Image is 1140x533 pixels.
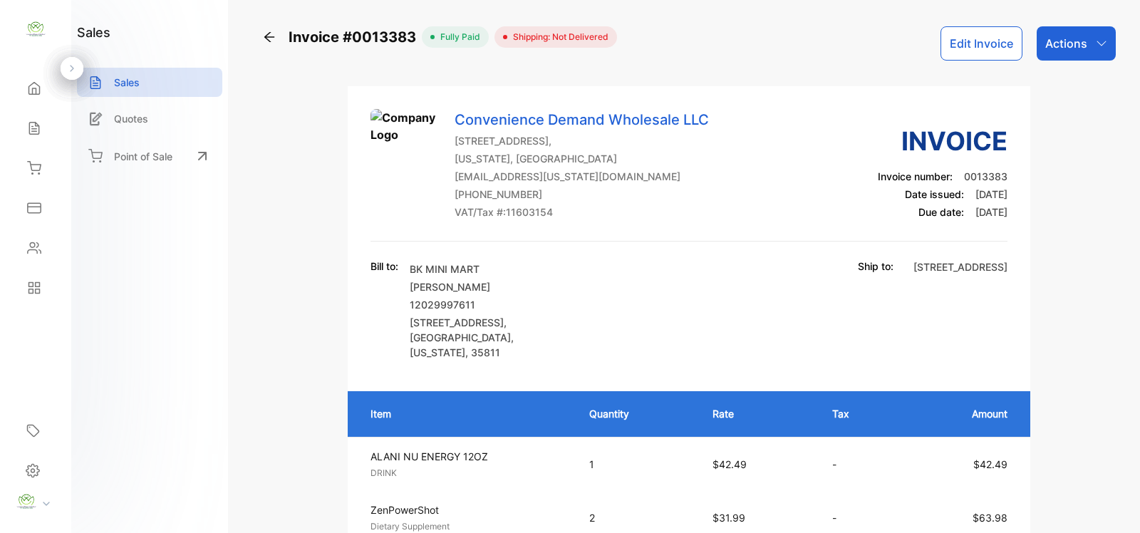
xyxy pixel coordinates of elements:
p: ZenPowerShot [370,502,564,517]
img: logo [25,19,46,40]
p: [PHONE_NUMBER] [455,187,709,202]
p: - [832,457,886,472]
p: VAT/Tax #: 11603154 [455,205,709,219]
p: [EMAIL_ADDRESS][US_STATE][DOMAIN_NAME] [455,169,709,184]
p: Sales [114,75,140,90]
span: Invoice number: [878,170,953,182]
a: Point of Sale [77,140,222,172]
p: Ship to: [858,259,893,274]
span: [STREET_ADDRESS] [410,316,504,328]
span: $42.49 [973,458,1007,470]
p: [PERSON_NAME] [410,279,574,294]
img: profile [16,491,37,512]
p: Quantity [589,406,683,421]
p: BK MINI MART [410,262,574,276]
span: [DATE] [975,206,1007,218]
p: Quotes [114,111,148,126]
p: ALANI NU ENERGY 12OZ [370,449,564,464]
span: Due date: [918,206,964,218]
span: , 35811 [465,346,500,358]
h1: sales [77,23,110,42]
p: Amount [914,406,1007,421]
span: Date issued: [905,188,964,200]
span: $42.49 [712,458,747,470]
p: Convenience Demand Wholesale LLC [455,109,709,130]
p: Rate [712,406,804,421]
span: Invoice #0013383 [289,26,422,48]
span: [DATE] [975,188,1007,200]
span: $31.99 [712,512,745,524]
span: 0013383 [964,170,1007,182]
p: Bill to: [370,259,398,274]
p: Point of Sale [114,149,172,164]
button: Actions [1037,26,1116,61]
img: Company Logo [370,109,442,180]
iframe: LiveChat chat widget [1080,473,1140,533]
span: Shipping: Not Delivered [507,31,608,43]
p: 2 [589,510,683,525]
p: Item [370,406,561,421]
p: [US_STATE], [GEOGRAPHIC_DATA] [455,151,709,166]
p: DRINK [370,467,564,480]
p: 1 [589,457,683,472]
span: $63.98 [973,512,1007,524]
h3: Invoice [878,122,1007,160]
p: Tax [832,406,886,421]
span: [STREET_ADDRESS] [913,261,1007,273]
a: Sales [77,68,222,97]
p: Actions [1045,35,1087,52]
span: fully paid [435,31,480,43]
button: Edit Invoice [940,26,1022,61]
p: - [832,510,886,525]
a: Quotes [77,104,222,133]
p: [STREET_ADDRESS], [455,133,709,148]
p: Dietary Supplement [370,520,564,533]
p: 12029997611 [410,297,574,312]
